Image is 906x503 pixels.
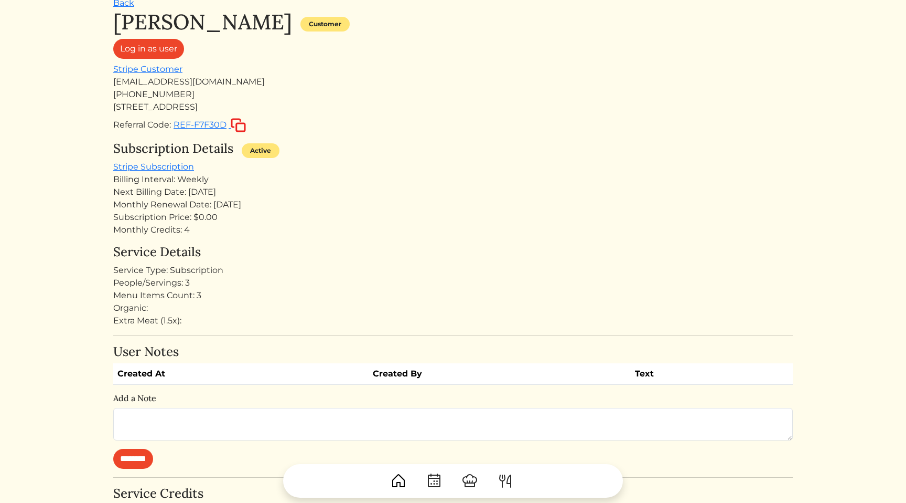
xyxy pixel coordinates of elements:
[631,363,754,385] th: Text
[113,277,793,289] div: People/Servings: 3
[113,88,793,101] div: [PHONE_NUMBER]
[113,39,184,59] a: Log in as user
[113,486,793,501] h4: Service Credits
[113,101,793,113] div: [STREET_ADDRESS]
[242,143,279,158] div: Active
[113,9,292,35] h1: [PERSON_NAME]
[497,473,514,489] img: ForkKnife-55491504ffdb50bab0c1e09e7649658475375261d09fd45db06cec23bce548bf.svg
[390,473,407,489] img: House-9bf13187bcbb5817f509fe5e7408150f90897510c4275e13d0d5fca38e0b5951.svg
[113,224,793,236] div: Monthly Credits: 4
[113,245,793,260] h4: Service Details
[113,173,793,186] div: Billing Interval: Weekly
[113,302,793,315] div: Organic:
[113,211,793,224] div: Subscription Price: $0.00
[113,363,369,385] th: Created At
[426,473,443,489] img: CalendarDots-5bcf9d9080389f2a281d69619e1c85352834be518fbc73d9501aef674afc0d57.svg
[113,289,793,302] div: Menu Items Count: 3
[173,118,246,133] button: REF-F7F30D
[113,64,182,74] a: Stripe Customer
[113,393,793,403] h6: Add a Note
[113,186,793,198] div: Next Billing Date: [DATE]
[113,344,793,360] h4: User Notes
[174,120,226,130] span: REF-F7F30D
[461,473,478,489] img: ChefHat-a374fb509e4f37eb0702ca99f5f64f3b6956810f32a249b33092029f8484b388.svg
[113,162,194,172] a: Stripe Subscription
[113,264,793,277] div: Service Type: Subscription
[300,17,350,32] div: Customer
[369,363,631,385] th: Created By
[231,118,246,132] img: copy-c88c4d5ff2289bbd861d3078f624592c1430c12286b036973db34a3c10e19d95.svg
[113,120,171,130] span: Referral Code:
[113,76,793,88] div: [EMAIL_ADDRESS][DOMAIN_NAME]
[113,315,793,327] div: Extra Meat (1.5x):
[113,198,793,211] div: Monthly Renewal Date: [DATE]
[113,141,233,156] h4: Subscription Details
